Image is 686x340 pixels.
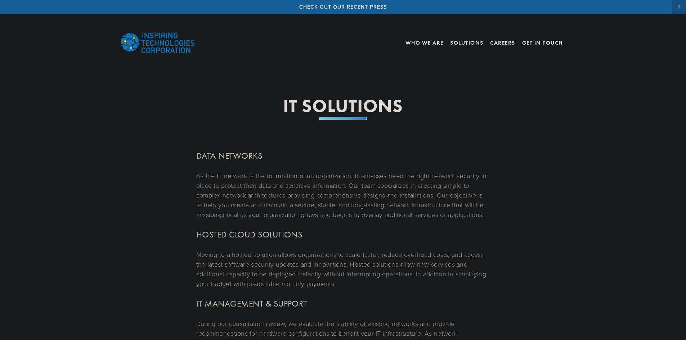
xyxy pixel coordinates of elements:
[120,27,196,59] img: Inspiring Technologies Corp – A Building Technologies Company
[450,40,484,46] a: Solutions
[196,250,490,289] p: Moving to a hosted solution allows organizations to scale faster, reduce overhead costs, and acce...
[522,37,563,49] a: Get In Touch
[196,228,490,241] h3: HOSTED CLOUD SOLUTIONS
[196,97,490,115] h1: IT SOLUTIONS
[196,171,490,219] p: As the IT network is the foundation of an organization, businesses need the right network securit...
[405,37,444,49] a: Who We Are
[196,297,490,310] h3: IT MANAGEMENT & SUPPORT
[196,149,490,162] h3: DATA NETWORKS
[490,37,515,49] a: Careers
